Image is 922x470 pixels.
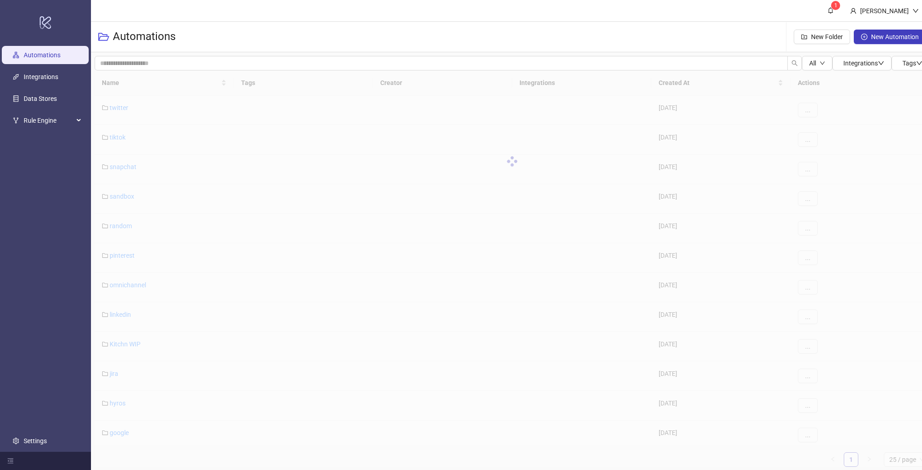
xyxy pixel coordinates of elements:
h3: Automations [113,30,176,44]
span: Integrations [843,60,884,67]
span: down [820,60,825,66]
span: bell [827,7,834,14]
span: menu-fold [7,458,14,464]
sup: 1 [831,1,840,10]
button: Alldown [802,56,832,70]
span: folder-add [801,34,807,40]
span: All [809,60,816,67]
span: user [850,8,857,14]
span: folder-open [98,31,109,42]
a: Integrations [24,73,58,80]
a: Data Stores [24,95,57,102]
span: Rule Engine [24,111,74,130]
button: Integrationsdown [832,56,892,70]
div: [PERSON_NAME] [857,6,912,16]
span: down [878,60,884,66]
span: fork [13,117,19,124]
a: Automations [24,51,60,59]
span: New Automation [871,33,919,40]
a: Settings [24,437,47,445]
span: plus-circle [861,34,867,40]
span: down [912,8,919,14]
span: 1 [834,2,837,9]
span: New Folder [811,33,843,40]
span: search [791,60,798,66]
button: New Folder [794,30,850,44]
